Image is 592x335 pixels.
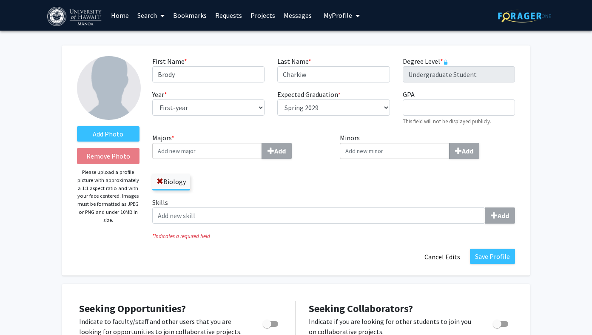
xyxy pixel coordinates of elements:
label: AddProfile Picture [77,126,139,142]
label: Minors [340,133,515,159]
button: Remove Photo [77,148,139,164]
p: Please upload a profile picture with approximately a 1:1 aspect ratio and with your face centered... [77,168,139,224]
label: Biology [152,174,190,189]
i: Indicates a required field [152,232,515,240]
button: Majors* [262,143,292,159]
label: Majors [152,133,327,159]
input: MinorsAdd [340,143,450,159]
b: Add [498,211,509,220]
label: First Name [152,56,187,66]
span: My Profile [324,11,352,20]
label: Skills [152,197,515,224]
img: Profile Picture [77,56,141,120]
a: Bookmarks [169,0,211,30]
label: Expected Graduation [277,89,341,99]
iframe: Chat [6,297,36,329]
input: Majors*Add [152,143,262,159]
button: Save Profile [470,249,515,264]
svg: This information is provided and automatically updated by University of Hawaiʻi at Mānoa and is n... [443,60,448,65]
button: Cancel Edits [419,249,466,265]
span: Seeking Collaborators? [309,302,413,315]
a: Search [133,0,169,30]
button: Minors [449,143,479,159]
b: Add [274,147,286,155]
label: Last Name [277,56,311,66]
div: Toggle [490,316,513,329]
label: Degree Level [403,56,448,66]
small: This field will not be displayed publicly. [403,118,491,125]
label: Year [152,89,167,99]
button: Skills [485,207,515,224]
a: Messages [279,0,316,30]
img: ForagerOne Logo [498,9,551,23]
label: GPA [403,89,415,99]
b: Add [462,147,473,155]
a: Home [107,0,133,30]
img: University of Hawaiʻi at Mānoa Logo [47,7,103,26]
span: Seeking Opportunities? [79,302,186,315]
a: Projects [246,0,279,30]
div: Toggle [259,316,283,329]
input: SkillsAdd [152,207,485,224]
a: Requests [211,0,246,30]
